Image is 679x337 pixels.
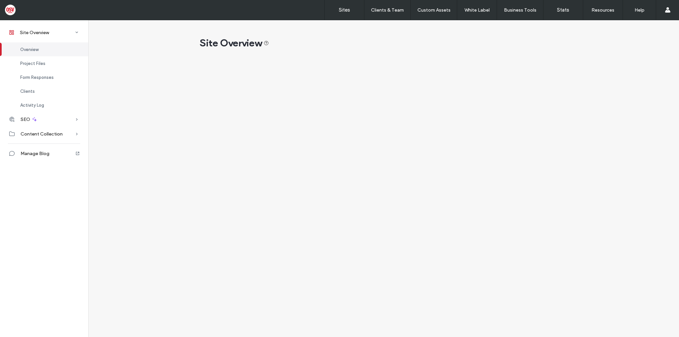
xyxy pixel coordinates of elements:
[20,61,45,66] span: Project Files
[15,5,29,11] span: Help
[591,7,614,13] label: Resources
[21,151,49,156] span: Manage Blog
[635,7,645,13] label: Help
[504,7,536,13] label: Business Tools
[557,7,569,13] label: Stats
[20,103,44,108] span: Activity Log
[20,30,49,35] span: Site Overview
[417,7,451,13] label: Custom Assets
[20,89,35,94] span: Clients
[464,7,490,13] label: White Label
[200,36,269,50] span: Site Overview
[339,7,350,13] label: Sites
[371,7,404,13] label: Clients & Team
[20,47,38,52] span: Overview
[20,75,54,80] span: Form Responses
[21,117,30,122] span: SEO
[21,131,63,137] span: Content Collection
